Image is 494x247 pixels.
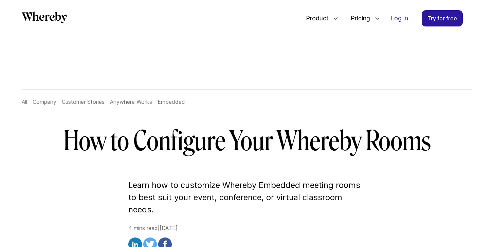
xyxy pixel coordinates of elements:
a: Try for free [422,10,463,26]
a: Log in [385,11,414,26]
a: Customer Stories [62,98,105,105]
span: Product [299,7,330,30]
h1: How to Configure Your Whereby Rooms [52,125,443,157]
a: Whereby [22,12,67,25]
p: Learn how to customize Whereby Embedded meeting rooms to best suit your event, conference, or vir... [128,179,366,216]
a: Company [33,98,56,105]
a: Embedded [158,98,185,105]
svg: Whereby [22,12,67,23]
a: All [22,98,27,105]
span: Pricing [344,7,372,30]
a: Anywhere Works [110,98,152,105]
